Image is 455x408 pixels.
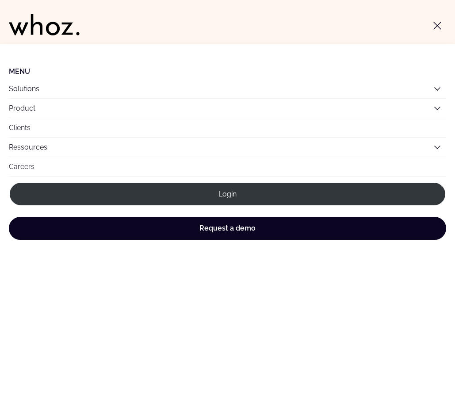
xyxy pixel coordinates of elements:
a: Careers [9,157,446,176]
button: Toggle menu [428,17,446,35]
a: Request a demo [9,217,446,240]
iframe: Chatbot [397,350,443,396]
button: Ressources [9,138,446,157]
a: Login [9,182,446,206]
button: Solutions [9,79,446,98]
a: Product [9,104,35,112]
a: Ressources [9,143,47,151]
a: Clients [9,118,446,137]
button: Product [9,99,446,118]
li: Menu [9,67,446,76]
